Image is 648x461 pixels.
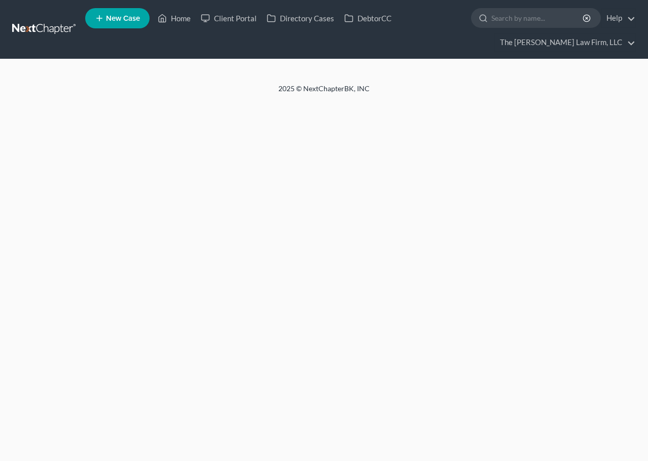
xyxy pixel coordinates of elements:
a: Client Portal [196,9,262,27]
a: Home [153,9,196,27]
a: DebtorCC [339,9,397,27]
div: 2025 © NextChapterBK, INC [35,84,613,102]
a: Directory Cases [262,9,339,27]
a: Help [601,9,635,27]
span: New Case [106,15,140,22]
input: Search by name... [491,9,584,27]
a: The [PERSON_NAME] Law Firm, LLC [495,33,635,52]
